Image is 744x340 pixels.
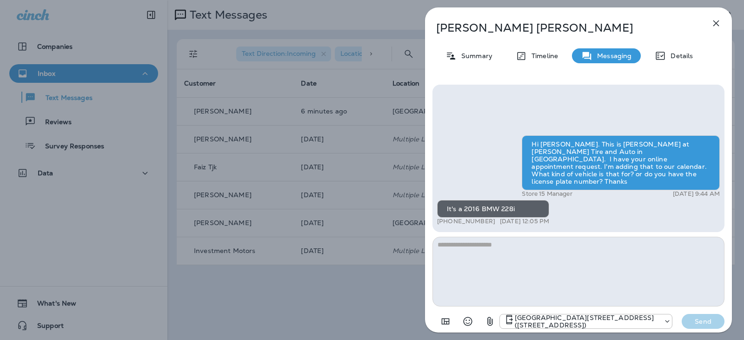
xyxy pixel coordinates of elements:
[522,135,720,190] div: Hi [PERSON_NAME]. This is [PERSON_NAME] at [PERSON_NAME] Tire and Auto in [GEOGRAPHIC_DATA]. I ha...
[457,52,492,60] p: Summary
[436,312,455,331] button: Add in a premade template
[673,190,720,198] p: [DATE] 9:44 AM
[500,218,549,225] p: [DATE] 12:05 PM
[515,314,659,329] p: [GEOGRAPHIC_DATA][STREET_ADDRESS] ([STREET_ADDRESS])
[592,52,631,60] p: Messaging
[437,200,549,218] div: It's a 2016 BMW 228i
[666,52,693,60] p: Details
[436,21,690,34] p: [PERSON_NAME] [PERSON_NAME]
[527,52,558,60] p: Timeline
[437,218,495,225] p: [PHONE_NUMBER]
[500,314,672,329] div: +1 (402) 891-8464
[458,312,477,331] button: Select an emoji
[522,190,572,198] p: Store 15 Manager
